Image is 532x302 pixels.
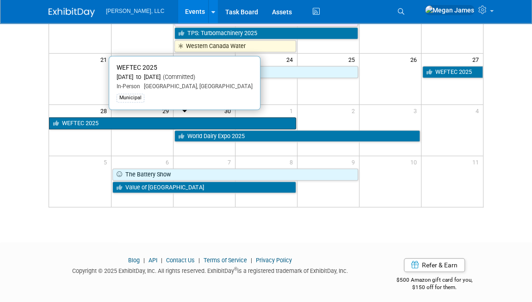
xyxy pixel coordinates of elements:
[409,54,421,65] span: 26
[99,54,111,65] span: 21
[351,156,359,168] span: 9
[159,257,165,264] span: |
[227,156,235,168] span: 7
[409,156,421,168] span: 10
[196,257,202,264] span: |
[256,257,292,264] a: Privacy Policy
[422,66,483,78] a: WEFTEC 2025
[204,257,247,264] a: Terms of Service
[112,181,296,193] a: Value of [GEOGRAPHIC_DATA]
[351,105,359,116] span: 2
[413,105,421,116] span: 3
[148,257,157,264] a: API
[106,8,164,14] span: [PERSON_NAME], LLC
[471,156,483,168] span: 11
[141,257,147,264] span: |
[289,105,297,116] span: 1
[289,156,297,168] span: 8
[49,265,371,275] div: Copyright © 2025 ExhibitDay, Inc. All rights reserved. ExhibitDay is a registered trademark of Ex...
[128,257,140,264] a: Blog
[174,130,420,142] a: World Dairy Expo 2025
[385,284,484,291] div: $150 off for them.
[248,257,254,264] span: |
[103,156,111,168] span: 5
[174,40,296,52] a: Western Canada Water
[347,54,359,65] span: 25
[285,54,297,65] span: 24
[385,270,484,291] div: $500 Amazon gift card for you,
[117,94,144,102] div: Municipal
[174,27,358,39] a: TPS: Turbomachinery 2025
[49,8,95,17] img: ExhibitDay
[117,73,253,81] div: [DATE] to [DATE]
[174,66,358,78] a: RNG WORKS 2025
[117,64,157,71] span: WEFTEC 2025
[475,105,483,116] span: 4
[165,156,173,168] span: 6
[140,83,253,90] span: [GEOGRAPHIC_DATA], [GEOGRAPHIC_DATA]
[99,105,111,116] span: 28
[161,73,195,80] span: (Committed)
[404,258,465,272] a: Refer & Earn
[166,257,195,264] a: Contact Us
[234,266,237,272] sup: ®
[117,83,140,90] span: In-Person
[49,117,296,129] a: WEFTEC 2025
[425,5,475,15] img: Megan James
[112,169,358,181] a: The Battery Show
[471,54,483,65] span: 27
